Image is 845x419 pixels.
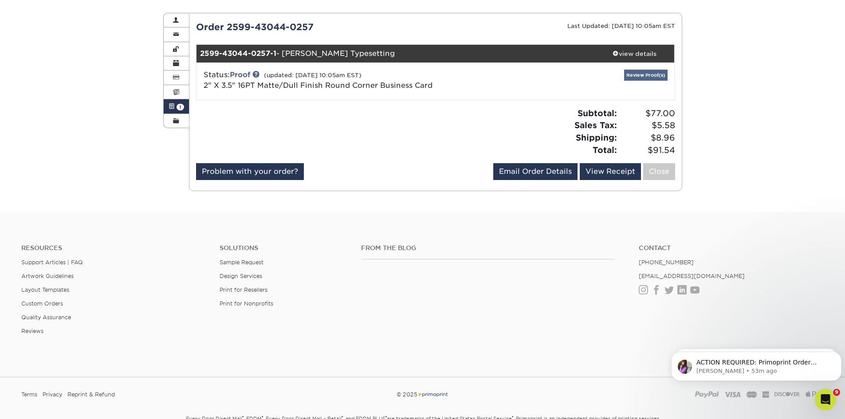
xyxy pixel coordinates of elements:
a: Print for Nonprofits [220,300,273,307]
strong: Sales Tax: [574,120,617,130]
h4: From the Blog [361,244,615,252]
strong: Total: [593,145,617,155]
a: Reprint & Refund [67,388,115,401]
span: 1 [177,104,184,110]
small: (updated: [DATE] 10:05am EST) [264,72,362,78]
a: Email Order Details [493,163,578,180]
img: Primoprint [417,391,448,398]
a: Custom Orders [21,300,63,307]
h4: Solutions [220,244,348,252]
a: Problem with your order? [196,163,304,180]
a: Quality Assurance [21,314,71,321]
h4: Resources [21,244,206,252]
a: Reviews [21,328,43,334]
span: $91.54 [620,144,675,157]
a: Support Articles | FAQ [21,259,83,266]
a: Sample Request [220,259,263,266]
iframe: Intercom notifications message [668,333,845,395]
a: View Receipt [580,163,641,180]
a: Proof [230,70,250,79]
a: view details [595,45,675,63]
a: Layout Templates [21,286,69,293]
span: 2" X 3.5" 16PT Matte/Dull Finish Round Corner Business Card [204,81,432,90]
a: Print for Resellers [220,286,267,293]
strong: Subtotal: [578,108,617,118]
a: [PHONE_NUMBER] [639,259,694,266]
div: - [PERSON_NAME] Typesetting [197,45,595,63]
div: view details [595,49,675,58]
span: $77.00 [620,107,675,120]
small: Last Updated: [DATE] 10:05am EST [567,23,675,29]
strong: Shipping: [576,133,617,142]
a: Review Proof(s) [624,70,668,81]
span: $5.58 [620,119,675,132]
span: 9 [833,389,840,396]
a: [EMAIL_ADDRESS][DOMAIN_NAME] [639,273,745,279]
div: © 2025 [287,388,558,401]
strong: 2599-43044-0257-1 [200,49,276,58]
div: Status: [197,70,515,91]
span: $8.96 [620,132,675,144]
a: Artwork Guidelines [21,273,74,279]
a: 1 [164,99,189,114]
iframe: Intercom live chat [815,389,836,410]
a: Contact [639,244,824,252]
div: Order 2599-43044-0257 [189,20,436,34]
a: Close [643,163,675,180]
a: Design Services [220,273,262,279]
